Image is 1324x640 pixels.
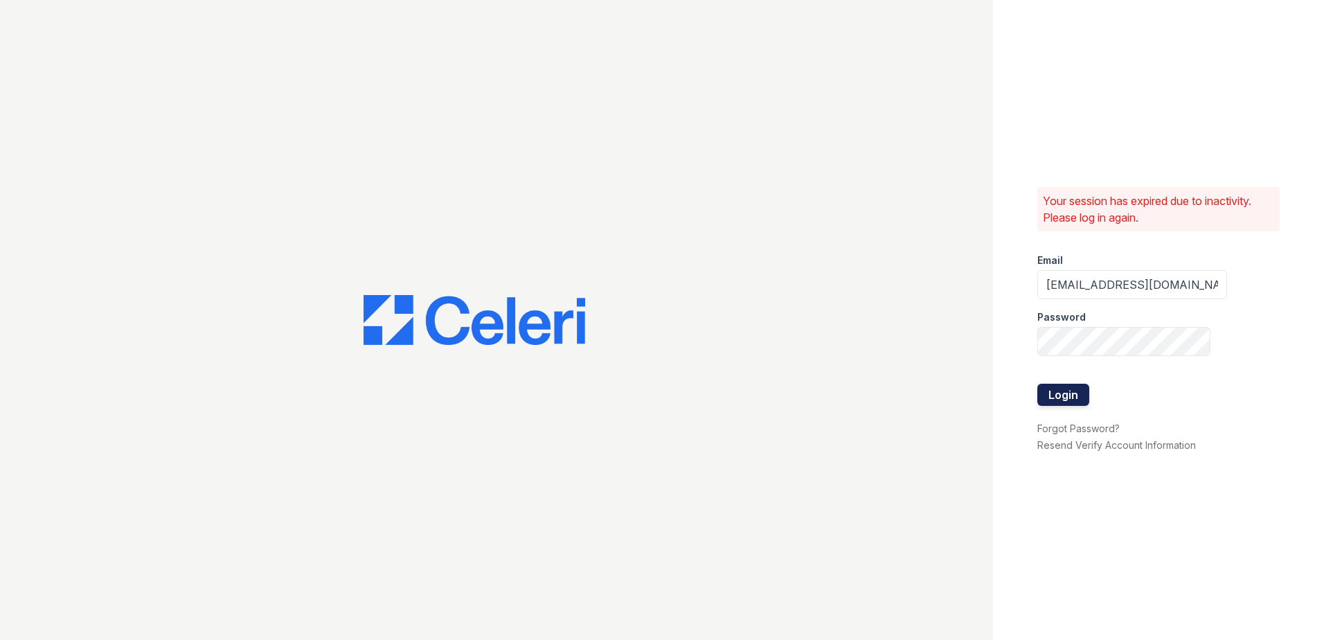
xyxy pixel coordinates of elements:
[1037,310,1086,324] label: Password
[1037,384,1089,406] button: Login
[1037,254,1063,267] label: Email
[364,295,585,345] img: CE_Logo_Blue-a8612792a0a2168367f1c8372b55b34899dd931a85d93a1a3d3e32e68fde9ad4.png
[1037,423,1120,434] a: Forgot Password?
[1043,193,1274,226] p: Your session has expired due to inactivity. Please log in again.
[1037,439,1196,451] a: Resend Verify Account Information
